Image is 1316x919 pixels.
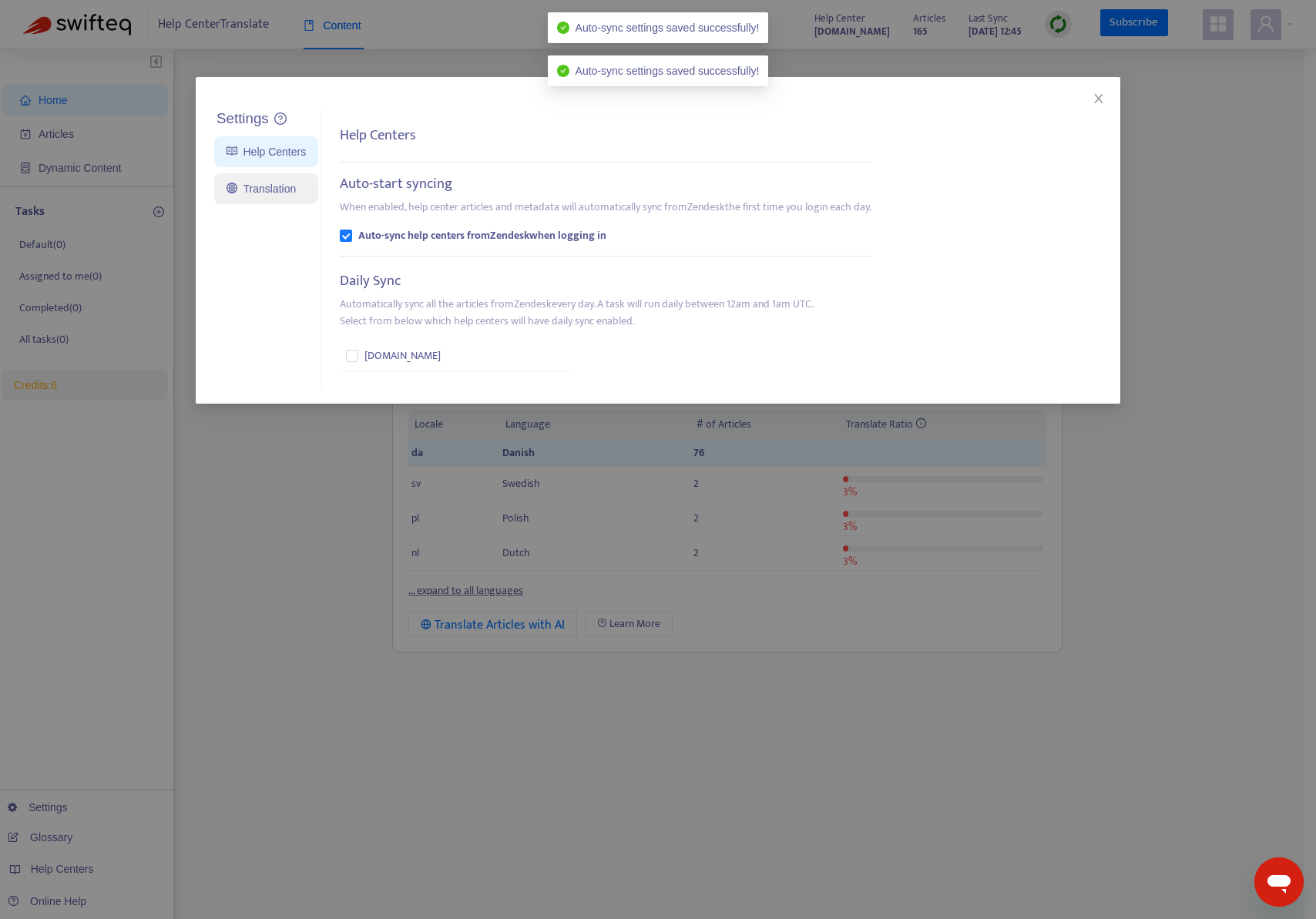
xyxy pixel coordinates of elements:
span: check-circle [557,22,569,34]
span: check-circle [557,65,569,77]
h5: Auto-start syncing [340,176,452,193]
iframe: Knap til at åbne messaging-vindue [1254,857,1304,907]
a: Translation [227,183,296,195]
p: Automatically sync all the articles from Zendesk every day. A task will run daily between 12am an... [340,296,814,330]
a: Help Centers [227,146,306,158]
p: When enabled, help center articles and metadata will automatically sync from Zendesk the first ti... [340,199,871,216]
span: close [1093,92,1105,105]
h5: Settings [217,110,269,128]
h5: Daily Sync [340,273,401,290]
span: Auto-sync settings saved successfully! [576,22,760,34]
button: Close [1090,90,1107,107]
span: Auto-sync settings saved successfully! [576,65,760,77]
b: Auto-sync help centers from Zendesk when logging in [358,227,606,244]
span: [DOMAIN_NAME] [364,347,441,364]
h5: Help Centers [340,127,416,145]
a: question-circle [274,112,287,126]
